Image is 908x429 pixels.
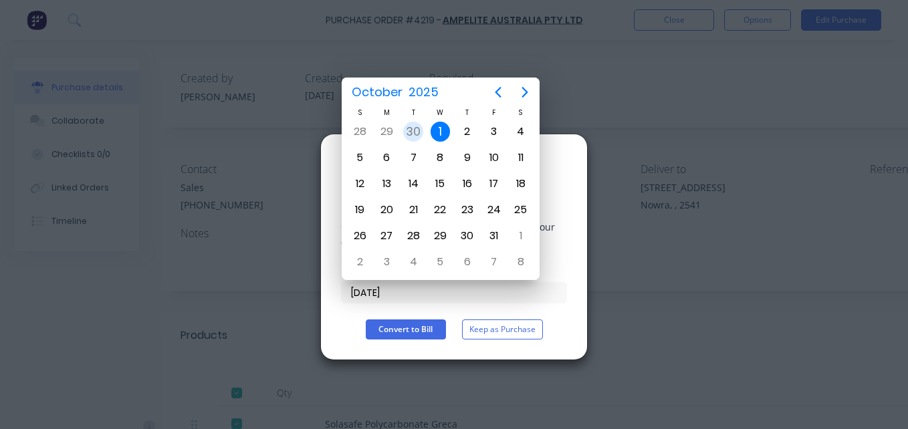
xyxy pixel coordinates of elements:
[484,174,504,194] div: Friday, October 17, 2025
[484,122,504,142] div: Friday, October 3, 2025
[484,148,504,168] div: Friday, October 10, 2025
[403,226,423,246] div: Tuesday, October 28, 2025
[376,148,396,168] div: Monday, October 6, 2025
[457,122,477,142] div: Thursday, October 2, 2025
[348,80,405,104] span: October
[376,174,396,194] div: Monday, October 13, 2025
[341,220,567,248] div: Converting to a Bill will create a new Bill in your accounting package.
[484,252,504,272] div: Friday, November 7, 2025
[343,80,447,104] button: October2025
[430,200,450,220] div: Wednesday, October 22, 2025
[373,107,400,118] div: M
[350,200,370,220] div: Sunday, October 19, 2025
[376,122,396,142] div: Monday, September 29, 2025
[431,122,451,142] div: Today, Wednesday, October 1, 2025
[511,226,531,246] div: Saturday, November 1, 2025
[511,200,531,220] div: Saturday, October 25, 2025
[484,200,504,220] div: Friday, October 24, 2025
[457,148,477,168] div: Thursday, October 9, 2025
[350,148,370,168] div: Sunday, October 5, 2025
[403,252,423,272] div: Tuesday, November 4, 2025
[366,319,446,339] button: Convert to Bill
[430,174,450,194] div: Wednesday, October 15, 2025
[511,174,531,194] div: Saturday, October 18, 2025
[350,226,370,246] div: Sunday, October 26, 2025
[346,107,373,118] div: S
[427,107,453,118] div: W
[376,226,396,246] div: Monday, October 27, 2025
[403,122,423,142] div: Tuesday, September 30, 2025
[350,122,370,142] div: Sunday, September 28, 2025
[400,107,427,118] div: T
[403,200,423,220] div: Tuesday, October 21, 2025
[403,148,423,168] div: Tuesday, October 7, 2025
[454,107,481,118] div: T
[350,252,370,272] div: Sunday, November 2, 2025
[484,226,504,246] div: Friday, October 31, 2025
[341,261,567,275] div: Bill date
[350,174,370,194] div: Sunday, October 12, 2025
[457,200,477,220] div: Thursday, October 23, 2025
[430,148,450,168] div: Wednesday, October 8, 2025
[511,252,531,272] div: Saturday, November 8, 2025
[405,80,441,104] span: 2025
[481,107,507,118] div: F
[507,107,534,118] div: S
[403,174,423,194] div: Tuesday, October 14, 2025
[457,174,477,194] div: Thursday, October 16, 2025
[430,252,450,272] div: Wednesday, November 5, 2025
[511,148,531,168] div: Saturday, October 11, 2025
[376,252,396,272] div: Monday, November 3, 2025
[462,319,543,339] button: Keep as Purchase
[376,200,396,220] div: Monday, October 20, 2025
[485,79,512,106] button: Previous page
[430,226,450,246] div: Wednesday, October 29, 2025
[457,226,477,246] div: Thursday, October 30, 2025
[457,252,477,272] div: Thursday, November 6, 2025
[512,79,538,106] button: Next page
[511,122,531,142] div: Saturday, October 4, 2025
